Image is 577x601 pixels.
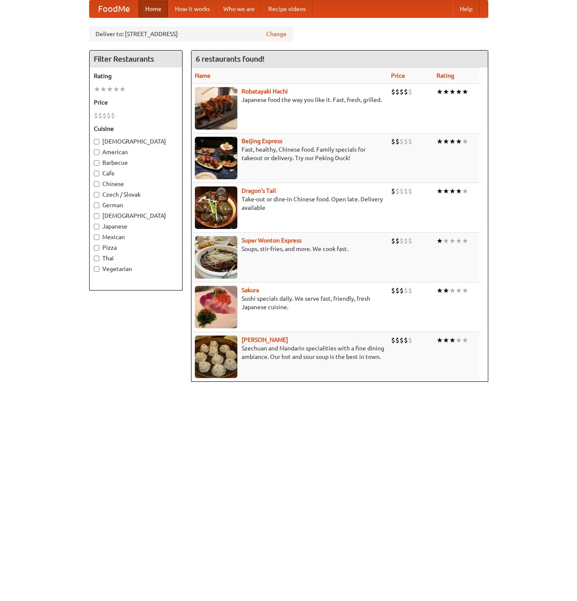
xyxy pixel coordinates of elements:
[94,137,178,146] label: [DEMOGRAPHIC_DATA]
[462,137,468,146] li: ★
[400,336,404,345] li: $
[436,336,443,345] li: ★
[94,265,178,273] label: Vegetarian
[443,186,449,196] li: ★
[462,336,468,345] li: ★
[462,286,468,295] li: ★
[242,88,288,95] a: Robatayaki Hachi
[456,236,462,245] li: ★
[400,87,404,96] li: $
[195,87,237,130] img: robatayaki.jpg
[113,85,119,94] li: ★
[408,137,412,146] li: $
[94,171,99,176] input: Cafe
[449,137,456,146] li: ★
[404,336,408,345] li: $
[242,237,301,244] a: Super Wonton Express
[408,336,412,345] li: $
[94,254,178,262] label: Thai
[456,186,462,196] li: ★
[443,87,449,96] li: ★
[195,145,385,162] p: Fast, healthy, Chinese food. Family specials for takeout or delivery. Try our Peking Duck!
[90,0,138,17] a: FoodMe
[94,160,99,166] input: Barbecue
[138,0,168,17] a: Home
[404,236,408,245] li: $
[195,96,385,104] p: Japanese food the way you like it. Fast, fresh, grilled.
[404,186,408,196] li: $
[94,158,178,167] label: Barbecue
[404,286,408,295] li: $
[400,236,404,245] li: $
[89,26,293,42] div: Deliver to: [STREET_ADDRESS]
[391,137,395,146] li: $
[94,181,99,187] input: Chinese
[456,336,462,345] li: ★
[98,111,102,120] li: $
[443,286,449,295] li: ★
[266,30,287,38] a: Change
[408,186,412,196] li: $
[408,286,412,295] li: $
[436,87,443,96] li: ★
[195,294,385,311] p: Sushi specials daily. We serve fast, friendly, fresh Japanese cuisine.
[94,180,178,188] label: Chinese
[94,85,100,94] li: ★
[395,336,400,345] li: $
[400,137,404,146] li: $
[391,72,405,79] a: Price
[100,85,107,94] li: ★
[195,236,237,279] img: superwonton.jpg
[449,186,456,196] li: ★
[196,55,265,63] ng-pluralize: 6 restaurants found!
[217,0,262,17] a: Who we are
[119,85,126,94] li: ★
[195,72,211,79] a: Name
[94,213,99,219] input: [DEMOGRAPHIC_DATA]
[395,236,400,245] li: $
[94,72,178,80] h5: Rating
[242,138,282,144] a: Beijing Express
[404,87,408,96] li: $
[94,245,99,251] input: Pizza
[242,287,259,293] a: Sakura
[449,286,456,295] li: ★
[456,87,462,96] li: ★
[94,139,99,144] input: [DEMOGRAPHIC_DATA]
[436,72,454,79] a: Rating
[391,286,395,295] li: $
[195,245,385,253] p: Soups, stir-fries, and more. We cook fast.
[195,137,237,179] img: beijing.jpg
[408,236,412,245] li: $
[443,137,449,146] li: ★
[242,336,288,343] a: [PERSON_NAME]
[449,236,456,245] li: ★
[195,344,385,361] p: Szechuan and Mandarin specialities with a fine dining ambiance. Our hot and sour soup is the best...
[94,222,178,231] label: Japanese
[436,137,443,146] li: ★
[395,137,400,146] li: $
[94,98,178,107] h5: Price
[94,233,178,241] label: Mexican
[94,234,99,240] input: Mexican
[107,85,113,94] li: ★
[400,286,404,295] li: $
[456,137,462,146] li: ★
[94,192,99,198] input: Czech / Slovak
[462,236,468,245] li: ★
[443,236,449,245] li: ★
[94,124,178,133] h5: Cuisine
[391,186,395,196] li: $
[408,87,412,96] li: $
[94,224,99,229] input: Japanese
[242,187,276,194] a: Dragon's Tail
[94,150,99,155] input: American
[443,336,449,345] li: ★
[436,236,443,245] li: ★
[94,190,178,199] label: Czech / Slovak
